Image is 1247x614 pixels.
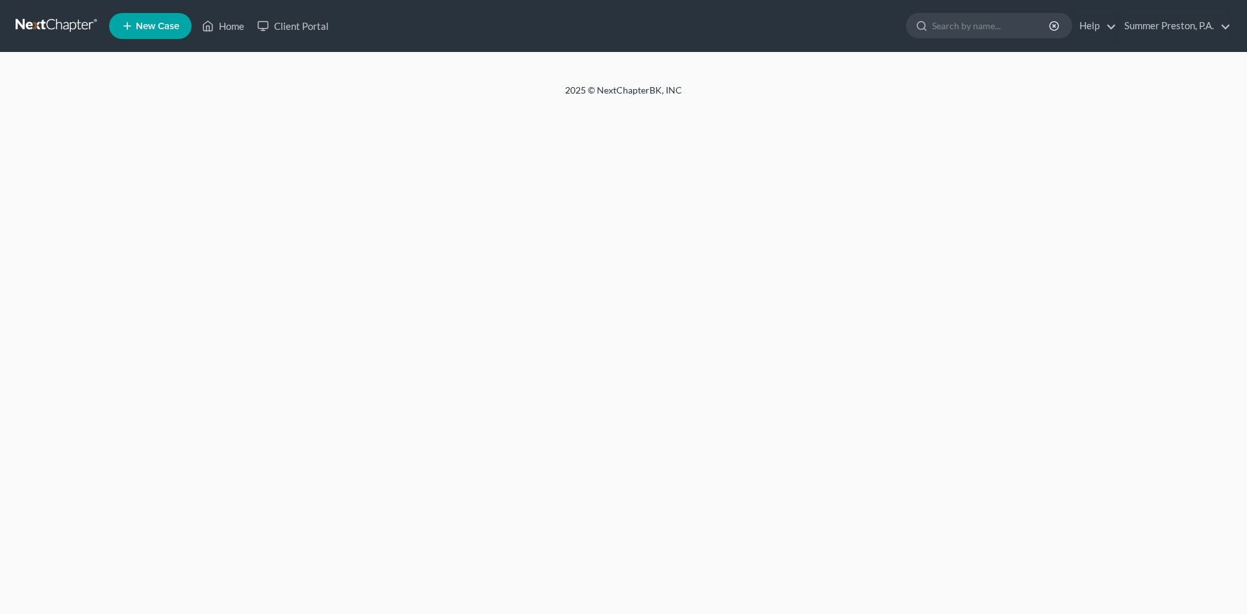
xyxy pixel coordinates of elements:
[195,14,251,38] a: Home
[253,84,994,107] div: 2025 © NextChapterBK, INC
[251,14,335,38] a: Client Portal
[136,21,179,31] span: New Case
[932,14,1051,38] input: Search by name...
[1118,14,1231,38] a: Summer Preston, P.A.
[1073,14,1116,38] a: Help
